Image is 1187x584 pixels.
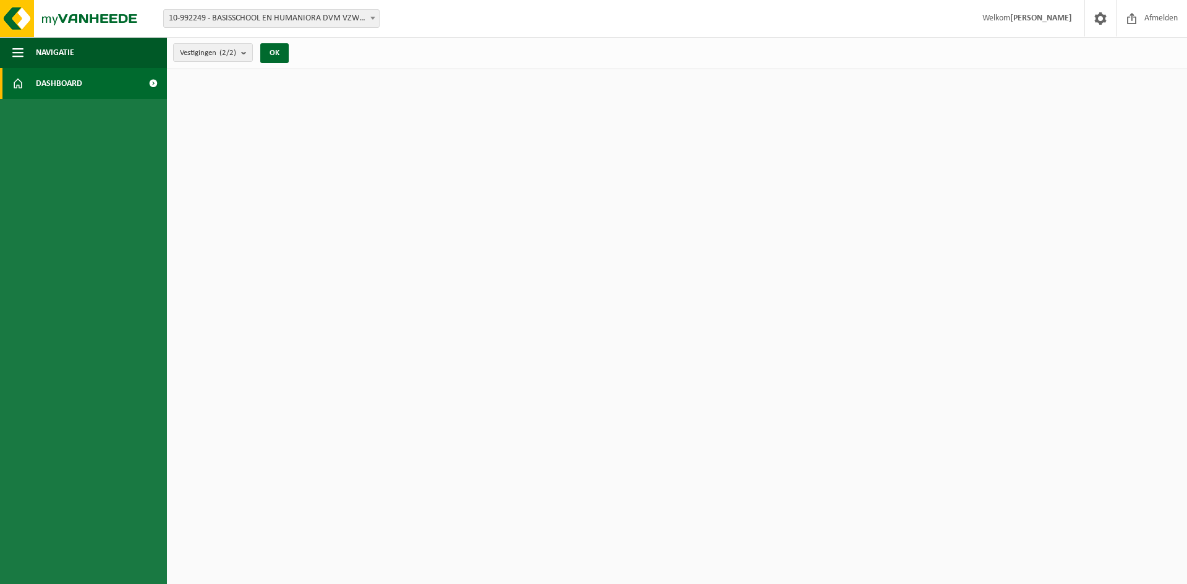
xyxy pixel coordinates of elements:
span: Navigatie [36,37,74,68]
count: (2/2) [219,49,236,57]
span: 10-992249 - BASISSCHOOL EN HUMANIORA DVM VZW - AALST [164,10,379,27]
span: Dashboard [36,68,82,99]
button: Vestigingen(2/2) [173,43,253,62]
button: OK [260,43,289,63]
span: Vestigingen [180,44,236,62]
strong: [PERSON_NAME] [1010,14,1072,23]
span: 10-992249 - BASISSCHOOL EN HUMANIORA DVM VZW - AALST [163,9,380,28]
